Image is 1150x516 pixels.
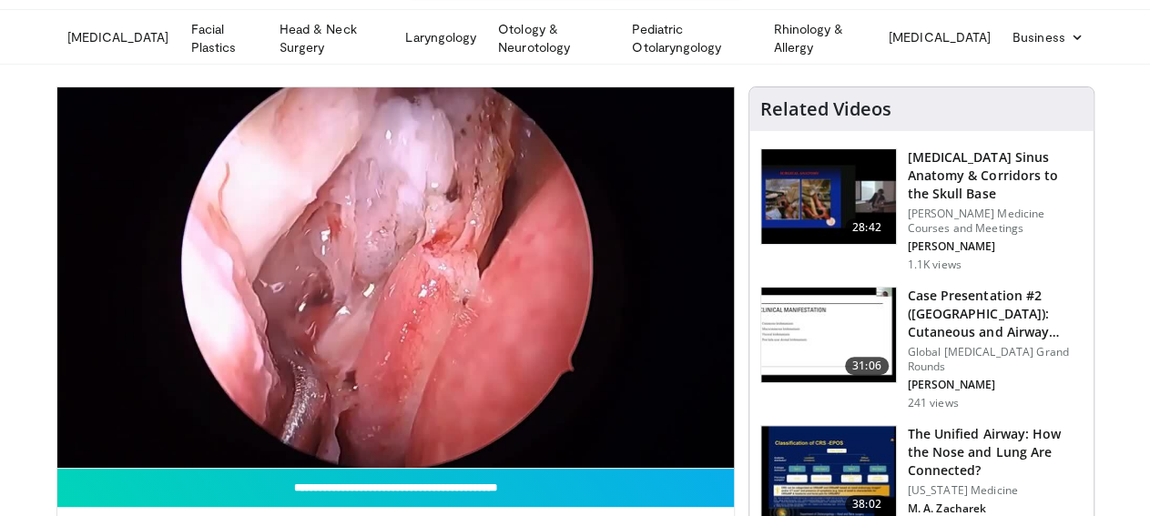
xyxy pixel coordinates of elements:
a: Pediatric Otolaryngology [621,20,762,56]
p: [PERSON_NAME] [908,378,1083,392]
a: [MEDICAL_DATA] [878,19,1002,56]
p: [PERSON_NAME] Medicine Courses and Meetings [908,207,1083,236]
span: 38:02 [845,495,889,513]
p: [PERSON_NAME] [908,239,1083,254]
a: Business [1002,19,1094,56]
a: 28:42 [MEDICAL_DATA] Sinus Anatomy & Corridors to the Skull Base [PERSON_NAME] Medicine Courses a... [760,148,1083,272]
a: Rhinology & Allergy [762,20,878,56]
a: Otology & Neurotology [487,20,621,56]
p: Global [MEDICAL_DATA] Grand Rounds [908,345,1083,374]
a: Laryngology [394,19,487,56]
h3: Case Presentation #2 ([GEOGRAPHIC_DATA]): Cutaneous and Airway Lesions i… [908,287,1083,341]
a: Facial Plastics [179,20,268,56]
span: 28:42 [845,218,889,237]
a: Head & Neck Surgery [269,20,395,56]
img: 276d523b-ec6d-4eb7-b147-bbf3804ee4a7.150x105_q85_crop-smart_upscale.jpg [761,149,896,244]
h3: [MEDICAL_DATA] Sinus Anatomy & Corridors to the Skull Base [908,148,1083,203]
img: 283069f7-db48-4020-b5ba-d883939bec3b.150x105_q85_crop-smart_upscale.jpg [761,288,896,382]
p: 241 views [908,396,959,410]
h3: The Unified Airway: How the Nose and Lung Are Connected? [908,425,1083,480]
video-js: Video Player [57,87,734,469]
a: [MEDICAL_DATA] [56,19,180,56]
h4: Related Videos [760,98,891,120]
p: [US_STATE] Medicine [908,483,1083,498]
a: 31:06 Case Presentation #2 ([GEOGRAPHIC_DATA]): Cutaneous and Airway Lesions i… Global [MEDICAL_D... [760,287,1083,410]
p: 1.1K views [908,258,962,272]
span: 31:06 [845,357,889,375]
p: M. A. Zacharek [908,501,1083,516]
